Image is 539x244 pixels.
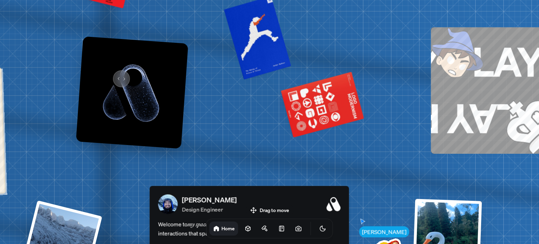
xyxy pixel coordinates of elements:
[316,222,330,236] button: Toggle Theme
[221,225,235,232] h1: Home
[76,36,188,149] img: Logo variation 43
[158,219,340,238] span: Welcome to I'm a design engineer who crafts interactions that spark joy, delight, and a sense of ...
[158,194,178,214] img: Profile Picture
[187,220,246,227] em: my space on the internet.
[209,222,238,236] a: Home
[182,194,237,205] p: [PERSON_NAME]
[182,205,237,213] p: Design Engineer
